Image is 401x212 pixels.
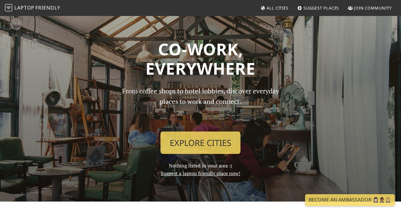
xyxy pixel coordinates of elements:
[267,5,288,11] span: All Cities
[161,170,240,177] a: Suggest a laptop friendly place now!
[305,194,395,206] a: Become an Ambassador 🤵🏻‍♀️🤵🏾‍♂️🤵🏼‍♀️
[5,4,12,11] img: LaptopFriendly
[113,86,288,178] div: Nothing listed in your area :(
[14,4,34,11] span: Laptop
[161,132,240,154] a: Explore Cities
[354,5,392,11] span: Join Community
[295,2,342,14] a: Suggest Places
[258,2,291,14] a: All Cities
[5,3,60,14] a: LaptopFriendly LaptopFriendly
[35,4,60,11] span: Friendly
[304,5,339,11] span: Suggest Places
[117,86,284,127] p: From coffee shops to hotel lobbies, discover everyday places to work and connect.
[29,39,372,78] h1: Co-work, Everywhere
[345,2,394,14] a: Join Community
